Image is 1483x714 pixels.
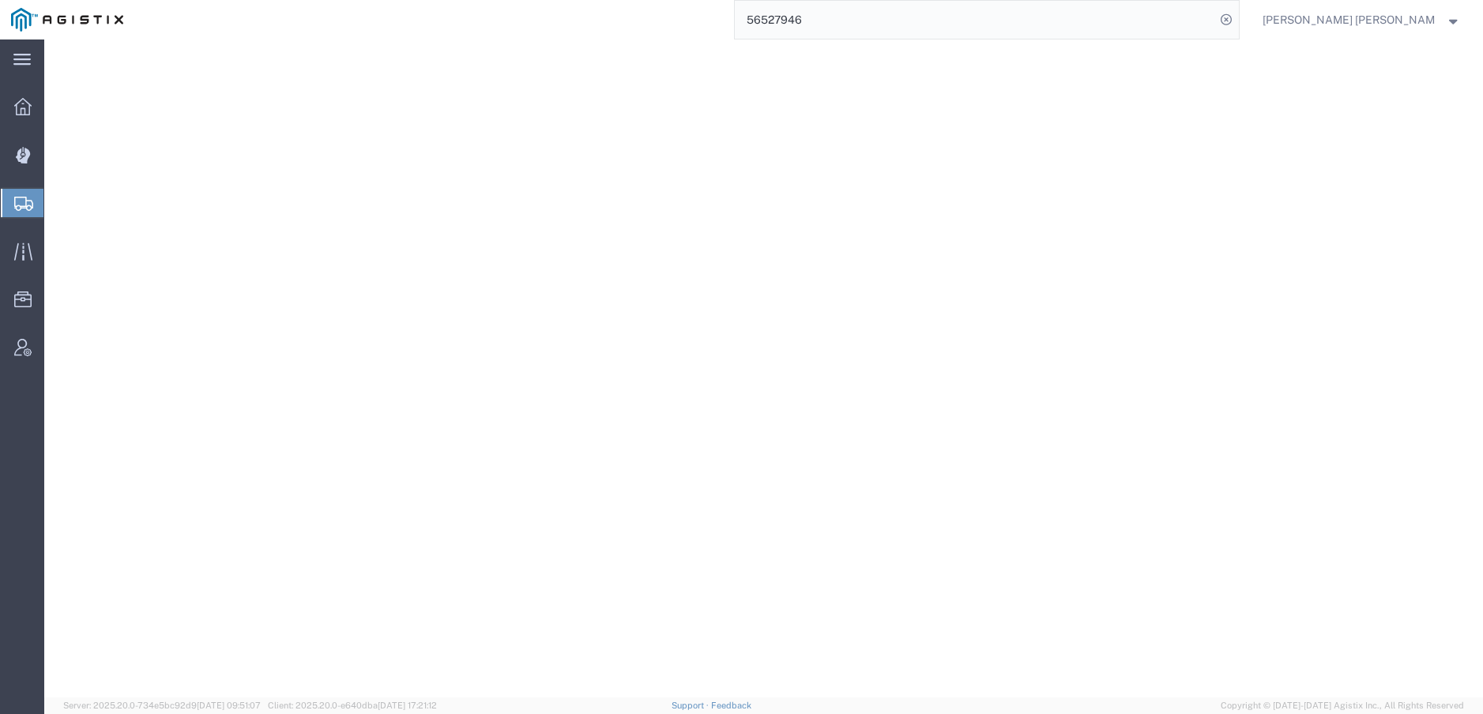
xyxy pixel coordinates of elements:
a: Feedback [711,701,751,710]
span: [DATE] 17:21:12 [378,701,437,710]
input: Search for shipment number, reference number [735,1,1215,39]
a: Support [672,701,711,710]
span: Copyright © [DATE]-[DATE] Agistix Inc., All Rights Reserved [1221,699,1464,712]
iframe: FS Legacy Container [44,39,1483,697]
span: [DATE] 09:51:07 [197,701,261,710]
span: Client: 2025.20.0-e640dba [268,701,437,710]
button: [PERSON_NAME] [PERSON_NAME] [1262,10,1461,29]
span: Kayte Bray Dogali [1263,11,1436,28]
span: Server: 2025.20.0-734e5bc92d9 [63,701,261,710]
img: logo [11,8,123,32]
